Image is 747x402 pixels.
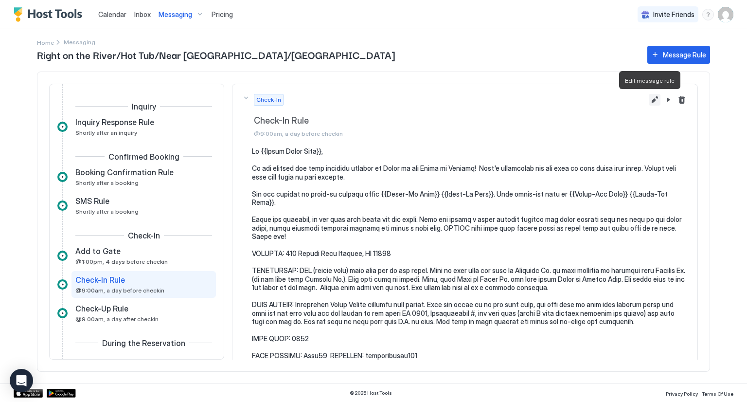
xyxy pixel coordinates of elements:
span: Confirmed Booking [108,152,179,162]
span: Check-In [128,231,160,240]
div: Open Intercom Messenger [10,369,33,392]
div: User profile [718,7,733,22]
span: Inquiry [132,102,156,111]
button: Check-InCheck-In Rule@9:00am, a day before checkinEdit message rulePause Message RuleDelete messa... [232,84,697,147]
div: Message Rule [663,50,706,60]
span: @1:00pm, 4 days before checkin [75,258,168,265]
span: Shortly after a booking [75,208,139,215]
span: Inquiry Response Rule [75,117,154,127]
button: Message Rule [647,46,710,64]
a: Google Play Store [47,389,76,398]
span: Check-In Rule [75,275,125,285]
span: Check-Up Rule [75,304,128,313]
span: Edit message rule [625,77,675,84]
a: Inbox [134,9,151,19]
a: Privacy Policy [666,388,698,398]
span: © 2025 Host Tools [350,390,392,396]
span: Messaging [159,10,192,19]
span: Booking Confirmation Rule [75,167,174,177]
span: Shortly after a booking [75,179,139,186]
span: Home [37,39,54,46]
span: Breadcrumb [64,38,95,46]
span: Add to Gate [75,246,121,256]
span: Check-In [256,95,281,104]
div: Breadcrumb [37,37,54,47]
span: During the Reservation [102,338,185,348]
span: Privacy Policy [666,391,698,397]
span: Right on the River/Hot Tub/Near [GEOGRAPHIC_DATA]/[GEOGRAPHIC_DATA] [37,47,638,62]
button: Edit message rule [649,94,660,106]
span: Shortly after an inquiry [75,129,137,136]
span: Inbox [134,10,151,18]
a: Host Tools Logo [14,7,87,22]
span: SMS Rule [75,196,109,206]
div: menu [702,9,714,20]
a: Terms Of Use [702,388,733,398]
a: Home [37,37,54,47]
button: Pause Message Rule [662,94,674,106]
a: Calendar [98,9,126,19]
span: Check-In Rule [254,115,645,127]
a: App Store [14,389,43,398]
span: Calendar [98,10,126,18]
span: Invite Friends [653,10,694,19]
span: Pricing [212,10,233,19]
span: @9:00am, a day before checkin [254,130,645,137]
span: @9:00am, a day after checkin [75,315,159,323]
span: Terms Of Use [702,391,733,397]
span: @9:00am, a day before checkin [75,287,164,294]
button: Delete message rule [676,94,688,106]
